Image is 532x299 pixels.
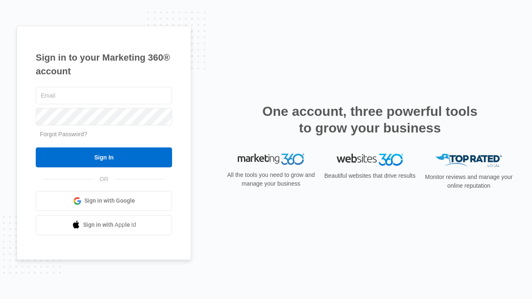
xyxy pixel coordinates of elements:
[83,221,136,229] span: Sign in with Apple Id
[238,154,304,165] img: Marketing 360
[323,172,416,180] p: Beautiful websites that drive results
[36,147,172,167] input: Sign In
[36,87,172,104] input: Email
[337,154,403,166] img: Websites 360
[36,215,172,235] a: Sign in with Apple Id
[94,175,114,184] span: OR
[36,51,172,78] h1: Sign in to your Marketing 360® account
[436,154,502,167] img: Top Rated Local
[422,173,515,190] p: Monitor reviews and manage your online reputation
[224,171,318,188] p: All the tools you need to grow and manage your business
[36,191,172,211] a: Sign in with Google
[84,196,135,205] span: Sign in with Google
[40,131,87,137] a: Forgot Password?
[260,103,480,136] h2: One account, three powerful tools to grow your business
